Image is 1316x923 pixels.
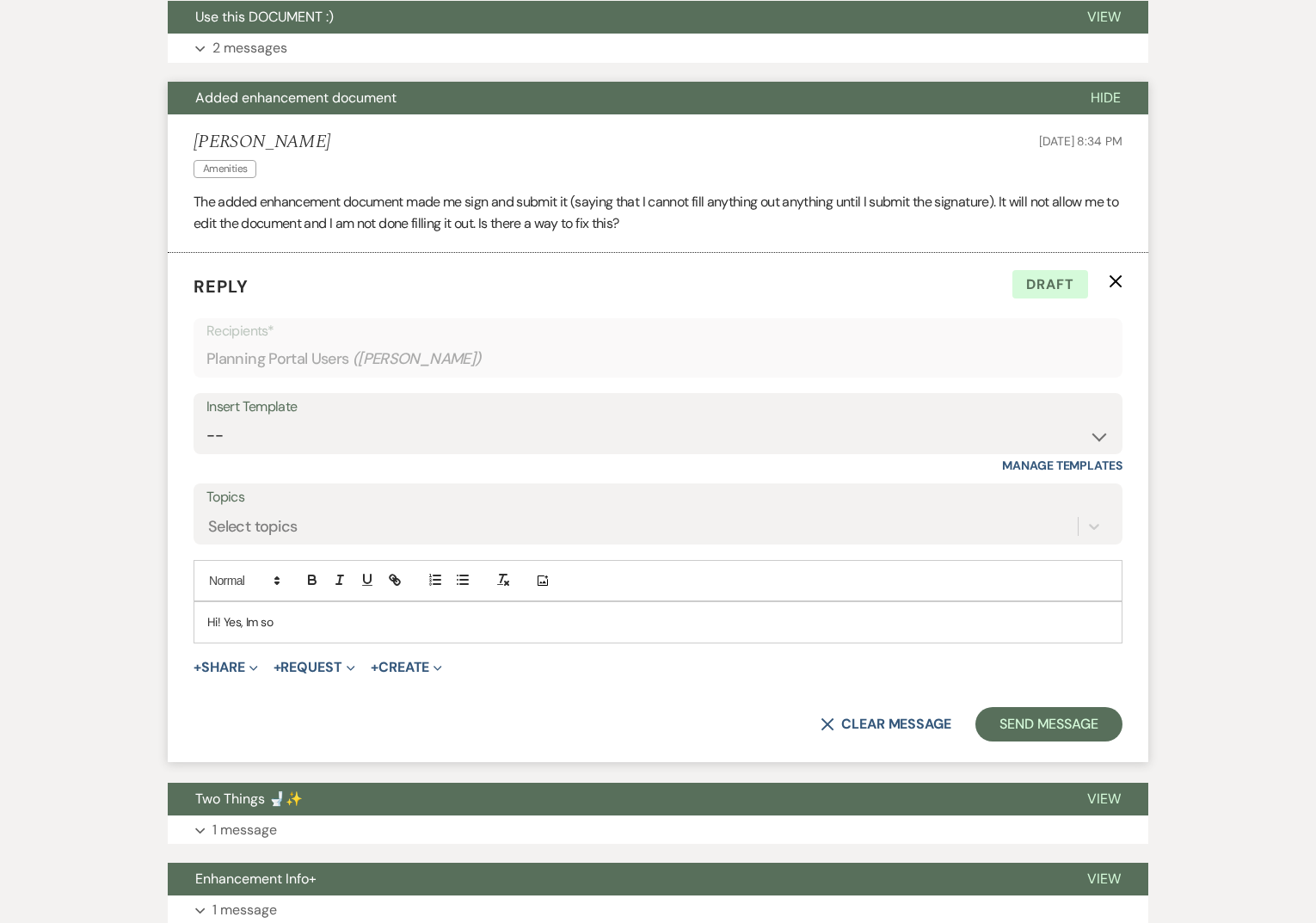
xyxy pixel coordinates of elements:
[1012,270,1088,299] span: Draft
[1091,89,1121,107] span: Hide
[1087,870,1121,888] span: View
[206,320,1110,342] p: Recipients*
[212,819,277,841] p: 1 message
[194,132,330,153] h5: [PERSON_NAME]
[371,661,378,674] span: +
[195,790,303,808] span: Two Things 🚽✨
[208,515,298,538] div: Select topics
[274,661,355,674] button: Request
[353,348,482,371] span: ( [PERSON_NAME] )
[212,899,277,921] p: 1 message
[168,783,1060,815] button: Two Things 🚽✨
[1060,783,1148,815] button: View
[206,395,1110,420] div: Insert Template
[207,612,1109,631] p: Hi! Yes, Im so
[195,870,317,888] span: Enhancement Info+
[206,342,1110,376] div: Planning Portal Users
[212,37,287,59] p: 2 messages
[1060,863,1148,895] button: View
[206,485,1110,510] label: Topics
[168,815,1148,845] button: 1 message
[371,661,442,674] button: Create
[195,89,397,107] span: Added enhancement document
[168,34,1148,63] button: 2 messages
[1060,1,1148,34] button: View
[975,707,1122,741] button: Send Message
[194,275,249,298] span: Reply
[168,82,1063,114] button: Added enhancement document
[1087,8,1121,26] span: View
[194,661,258,674] button: Share
[1087,790,1121,808] span: View
[274,661,281,674] span: +
[195,8,334,26] span: Use this DOCUMENT :)
[194,191,1122,235] p: The added enhancement document made me sign and submit it (saying that I cannot fill anything out...
[1063,82,1148,114] button: Hide
[1039,133,1122,149] span: [DATE] 8:34 PM
[194,160,256,178] span: Amenities
[1002,458,1122,473] a: Manage Templates
[168,1,1060,34] button: Use this DOCUMENT :)
[194,661,201,674] span: +
[168,863,1060,895] button: Enhancement Info+
[821,717,951,731] button: Clear message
